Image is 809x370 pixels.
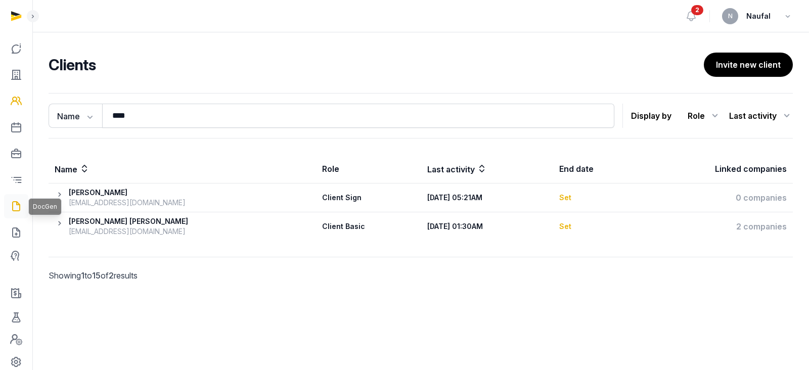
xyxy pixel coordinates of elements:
span: DocGen [33,203,57,211]
button: Name [49,104,102,128]
div: Set [559,193,633,203]
th: Name [49,155,316,183]
div: [EMAIL_ADDRESS][DOMAIN_NAME] [69,226,188,237]
th: [DATE] 01:30AM [421,212,553,241]
th: [DATE] 05:21AM [421,183,553,212]
th: Linked companies [639,155,793,183]
div: [EMAIL_ADDRESS][DOMAIN_NAME] [69,198,186,208]
span: N [728,13,733,19]
p: Display by [631,108,671,124]
span: 2 [109,270,114,281]
span: 15 [92,270,101,281]
div: [PERSON_NAME] [69,188,186,198]
th: Last activity [421,155,553,183]
button: N [722,8,738,24]
div: Role [688,108,721,124]
th: End date [553,155,639,183]
p: Showing to of results [49,257,222,294]
span: Naufal [746,10,771,22]
span: 2 [691,5,703,15]
span: 1 [81,270,84,281]
div: Client Sign [322,193,413,203]
div: Set [559,221,633,232]
h2: Clients [49,56,700,74]
div: [PERSON_NAME] [PERSON_NAME] [69,216,188,226]
div: 2 companies [645,220,787,233]
th: Role [316,155,421,183]
div: 0 companies [645,192,787,204]
button: Invite new client [704,53,793,77]
div: Client Basic [322,221,413,232]
div: Last activity [729,108,793,124]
